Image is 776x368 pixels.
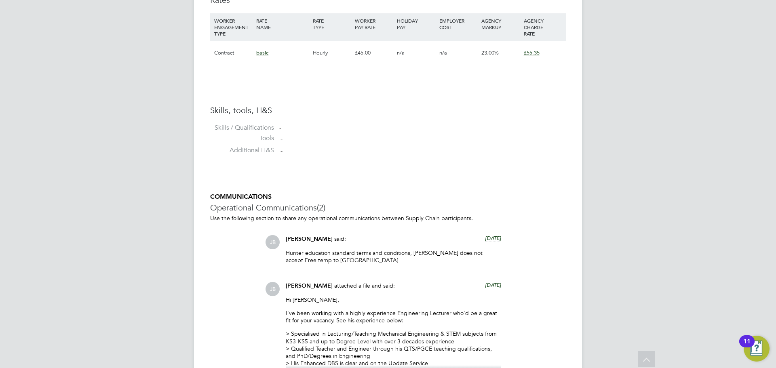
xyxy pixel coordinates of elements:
div: Hourly [311,41,353,65]
label: Skills / Qualifications [210,124,274,132]
p: Hunter education standard terms and conditions, [PERSON_NAME] does not accept Free temp to [GEOGR... [286,249,501,264]
span: JB [266,235,280,249]
span: attached a file and said: [334,282,395,289]
span: JB [266,282,280,296]
span: [DATE] [485,235,501,242]
h5: COMMUNICATIONS [210,193,566,201]
div: Contract [212,41,254,65]
span: - [280,135,283,143]
h3: Skills, tools, H&S [210,105,566,116]
span: [PERSON_NAME] [286,236,333,242]
span: basic [256,49,268,56]
div: AGENCY MARKUP [479,13,521,34]
div: WORKER PAY RATE [353,13,395,34]
div: RATE TYPE [311,13,353,34]
span: 23.00% [481,49,499,56]
span: [DATE] [485,282,501,288]
div: RATE NAME [254,13,310,34]
h3: Operational Communications [210,202,566,213]
p: I've been working with a highly experience Engineering Lecturer who'd be a great fit for your vac... [286,309,501,324]
p: Use the following section to share any operational communications between Supply Chain participants. [210,214,566,222]
span: (2) [317,202,325,213]
span: n/a [397,49,405,56]
label: Tools [210,134,274,143]
span: said: [334,235,346,242]
div: £45.00 [353,41,395,65]
span: [PERSON_NAME] [286,282,333,289]
span: - [280,147,283,155]
span: n/a [439,49,447,56]
button: Open Resource Center, 11 new notifications [744,336,770,362]
span: £55.35 [524,49,540,56]
div: AGENCY CHARGE RATE [522,13,564,41]
p: Hi [PERSON_NAME], [286,296,501,303]
label: Additional H&S [210,146,274,155]
div: HOLIDAY PAY [395,13,437,34]
div: EMPLOYER COST [437,13,479,34]
div: WORKER ENGAGEMENT TYPE [212,13,254,41]
div: - [279,124,566,132]
div: 11 [743,341,751,352]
